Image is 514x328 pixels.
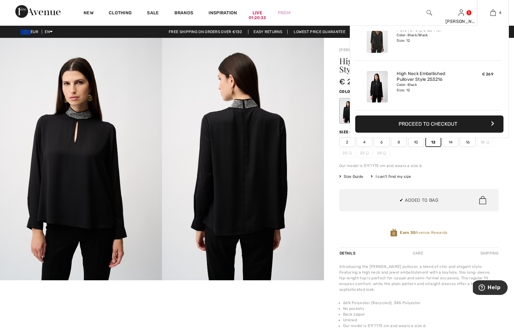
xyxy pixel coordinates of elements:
li: 66% Polyester (Recycled), 34% Polyester [343,300,499,306]
img: 1ère Avenue [15,5,61,18]
img: High Neck Embellished Pullover Style 253216. 2 [162,38,324,280]
span: 2 [339,137,355,147]
span: EUR [20,30,41,34]
strong: Earn 30 [400,230,415,235]
span: 14 [443,137,459,147]
div: I can't find my size [371,174,411,179]
a: [PERSON_NAME] [339,48,371,52]
a: Easy Returns [248,30,288,34]
span: EN [45,30,53,34]
div: Introducing the [PERSON_NAME] pullover, a blend of chic and elegant style. Featuring a high neck ... [339,264,499,292]
img: ring-m.svg [366,151,369,155]
div: Care [408,248,429,259]
span: ✔ Added to Bag [400,197,438,204]
div: Size ([GEOGRAPHIC_DATA]/[GEOGRAPHIC_DATA]): [339,129,446,135]
li: Back zipper [343,311,499,317]
img: High Neck Embellished Pullover Style 253216 [367,71,388,102]
a: Clothing [109,10,132,17]
a: Free shipping on orders over €130 [164,30,247,34]
span: Size Guide [339,174,363,179]
img: ring-m.svg [486,141,489,144]
img: My Bag [490,9,496,17]
button: ✔ Added to Bag [339,189,499,211]
span: Color: [339,89,354,94]
button: Proceed to Checkout [355,115,503,133]
span: 10 [408,137,424,147]
span: € 269 [339,77,361,86]
img: Bag.svg [479,196,486,204]
span: 22 [356,148,372,158]
a: Sale [147,10,159,17]
li: No pockets [343,306,499,311]
li: Unlined [343,317,499,323]
img: Sequined Scoop Neck Pullover Style 254137 [367,21,388,53]
span: 4 [499,10,501,16]
span: 18 [477,137,493,147]
div: Details [339,248,357,259]
a: Sign In [459,10,464,16]
a: Lowest Price Guarantee [289,30,350,34]
img: search the website [427,9,432,17]
a: Live01:20:33 [253,10,262,16]
span: 4 [356,137,372,147]
a: Brands [174,10,194,17]
span: 8 [391,137,407,147]
img: My Info [459,9,464,17]
span: 12 [425,137,441,147]
span: 6 [374,137,390,147]
img: ring-m.svg [349,151,352,155]
div: [PERSON_NAME] [445,18,477,25]
span: 20 [339,148,355,158]
span: € 269 [482,72,494,76]
iframe: Opens a widget where you can find more information [473,280,508,296]
div: Our model is 5'9"/175 cm and wears a size 6. [339,163,499,169]
div: 01:20:33 [249,15,266,21]
a: New [84,10,93,17]
a: Prom [278,10,290,16]
img: ring-m.svg [383,151,386,155]
img: Avenue Rewards [390,228,397,237]
span: 16 [460,137,476,147]
a: 4 [477,9,509,17]
span: Inspiration [209,10,237,17]
div: Color: Black/Black Size: 12 [397,33,459,43]
div: Shipping [479,248,499,259]
span: 24 [374,148,390,158]
span: Avenue Rewards [400,230,447,235]
div: Color: Black Size: 12 [397,82,459,93]
a: High Neck Embellished Pullover Style 253216 [397,71,459,82]
img: Euro [20,30,31,35]
div: Black [340,99,357,123]
h1: High Neck Embellished Pullover Style 253216 [339,57,472,73]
